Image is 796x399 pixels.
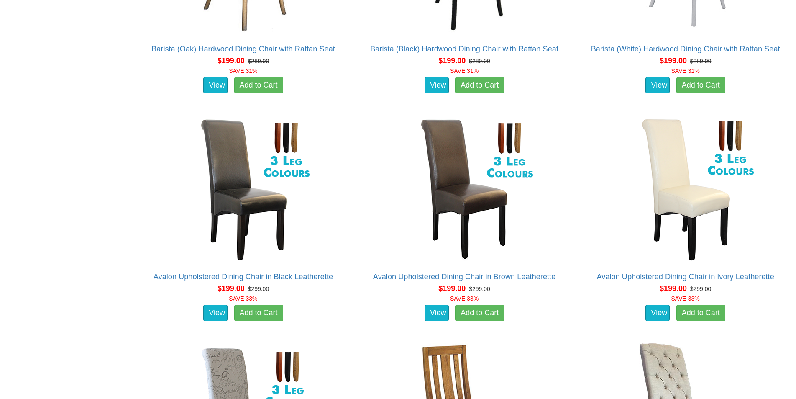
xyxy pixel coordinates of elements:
a: Add to Cart [676,77,725,94]
span: $199.00 [218,284,245,293]
div: Domain Overview [32,49,75,55]
span: $199.00 [660,284,687,293]
div: v 4.0.25 [23,13,41,20]
a: View [425,77,449,94]
a: Avalon Upholstered Dining Chair in Black Leatherette [154,273,333,281]
span: $199.00 [438,284,466,293]
a: View [645,305,670,322]
img: tab_keywords_by_traffic_grey.svg [83,49,90,55]
a: Avalon Upholstered Dining Chair in Ivory Leatherette [597,273,774,281]
a: Add to Cart [676,305,725,322]
img: Avalon Upholstered Dining Chair in Ivory Leatherette [610,113,761,264]
font: SAVE 33% [671,295,700,302]
img: tab_domain_overview_orange.svg [23,49,29,55]
a: View [645,77,670,94]
font: SAVE 31% [671,67,700,74]
a: Barista (White) Hardwood Dining Chair with Rattan Seat [591,45,780,53]
font: SAVE 33% [229,295,257,302]
img: Avalon Upholstered Dining Chair in Black Leatherette [168,113,318,264]
a: Barista (Black) Hardwood Dining Chair with Rattan Seat [370,45,558,53]
del: $289.00 [469,58,490,64]
span: $199.00 [438,57,466,65]
a: Avalon Upholstered Dining Chair in Brown Leatherette [373,273,555,281]
span: $199.00 [218,57,245,65]
del: $299.00 [690,286,712,292]
del: $299.00 [469,286,490,292]
a: Add to Cart [455,305,504,322]
a: View [203,77,228,94]
font: SAVE 31% [450,67,479,74]
a: View [425,305,449,322]
a: View [203,305,228,322]
a: Add to Cart [455,77,504,94]
font: SAVE 33% [450,295,479,302]
a: Barista (Oak) Hardwood Dining Chair with Rattan Seat [151,45,335,53]
img: website_grey.svg [13,22,20,28]
span: $199.00 [660,57,687,65]
img: Avalon Upholstered Dining Chair in Brown Leatherette [389,113,540,264]
a: Add to Cart [234,77,283,94]
a: Add to Cart [234,305,283,322]
del: $289.00 [248,58,269,64]
font: SAVE 31% [229,67,257,74]
del: $299.00 [248,286,269,292]
div: Keywords by Traffic [92,49,141,55]
div: Domain: [DOMAIN_NAME] [22,22,92,28]
img: logo_orange.svg [13,13,20,20]
del: $289.00 [690,58,712,64]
